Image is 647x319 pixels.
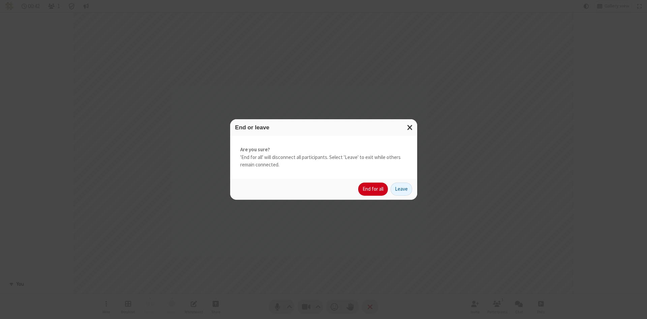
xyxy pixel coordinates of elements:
[235,124,412,131] h3: End or leave
[240,146,407,154] strong: Are you sure?
[403,119,417,136] button: Close modal
[358,183,388,196] button: End for all
[230,136,417,179] div: 'End for all' will disconnect all participants. Select 'Leave' to exit while others remain connec...
[391,183,412,196] button: Leave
